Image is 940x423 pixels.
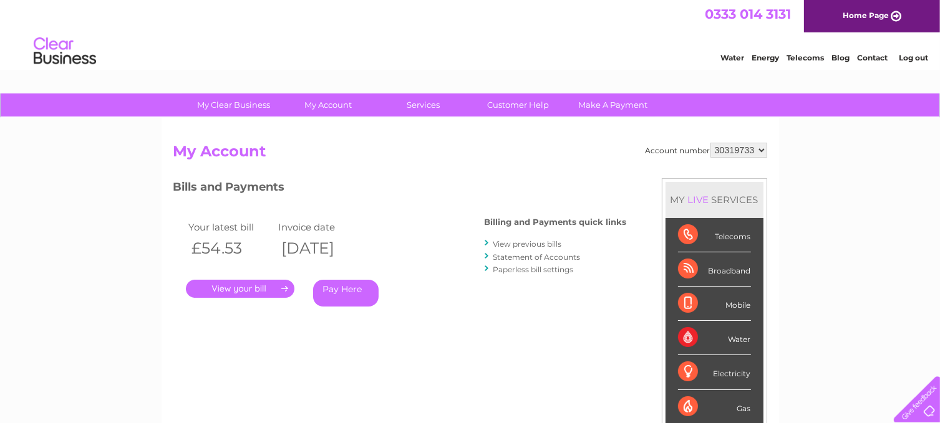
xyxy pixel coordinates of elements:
a: Energy [752,53,779,62]
div: Broadband [678,252,751,287]
div: Mobile [678,287,751,321]
a: View previous bills [493,239,562,249]
a: Services [372,93,475,116]
div: Electricity [678,355,751,389]
a: My Clear Business [182,93,285,116]
a: 0333 014 3131 [705,6,791,22]
div: Water [678,321,751,355]
a: Customer Help [467,93,569,116]
h3: Bills and Payments [173,178,627,200]
a: Paperless bill settings [493,265,574,274]
th: £54.53 [186,235,276,261]
a: Make A Payment [561,93,664,116]
a: My Account [277,93,380,116]
td: Your latest bill [186,219,276,235]
a: Statement of Accounts [493,252,581,262]
a: . [186,280,294,298]
div: LIVE [686,194,712,206]
img: logo.png [33,32,97,70]
a: Contact [857,53,888,62]
a: Blog [831,53,850,62]
h4: Billing and Payments quick links [485,217,627,227]
div: Telecoms [678,218,751,252]
td: Invoice date [275,219,365,235]
a: Log out [899,53,928,62]
th: [DATE] [275,235,365,261]
a: Water [720,53,744,62]
div: Clear Business is a trading name of Verastar Limited (registered in [GEOGRAPHIC_DATA] No. 3667643... [176,7,765,60]
div: MY SERVICES [666,182,763,217]
div: Account number [646,143,767,158]
h2: My Account [173,143,767,166]
a: Pay Here [313,280,379,307]
a: Telecoms [787,53,824,62]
